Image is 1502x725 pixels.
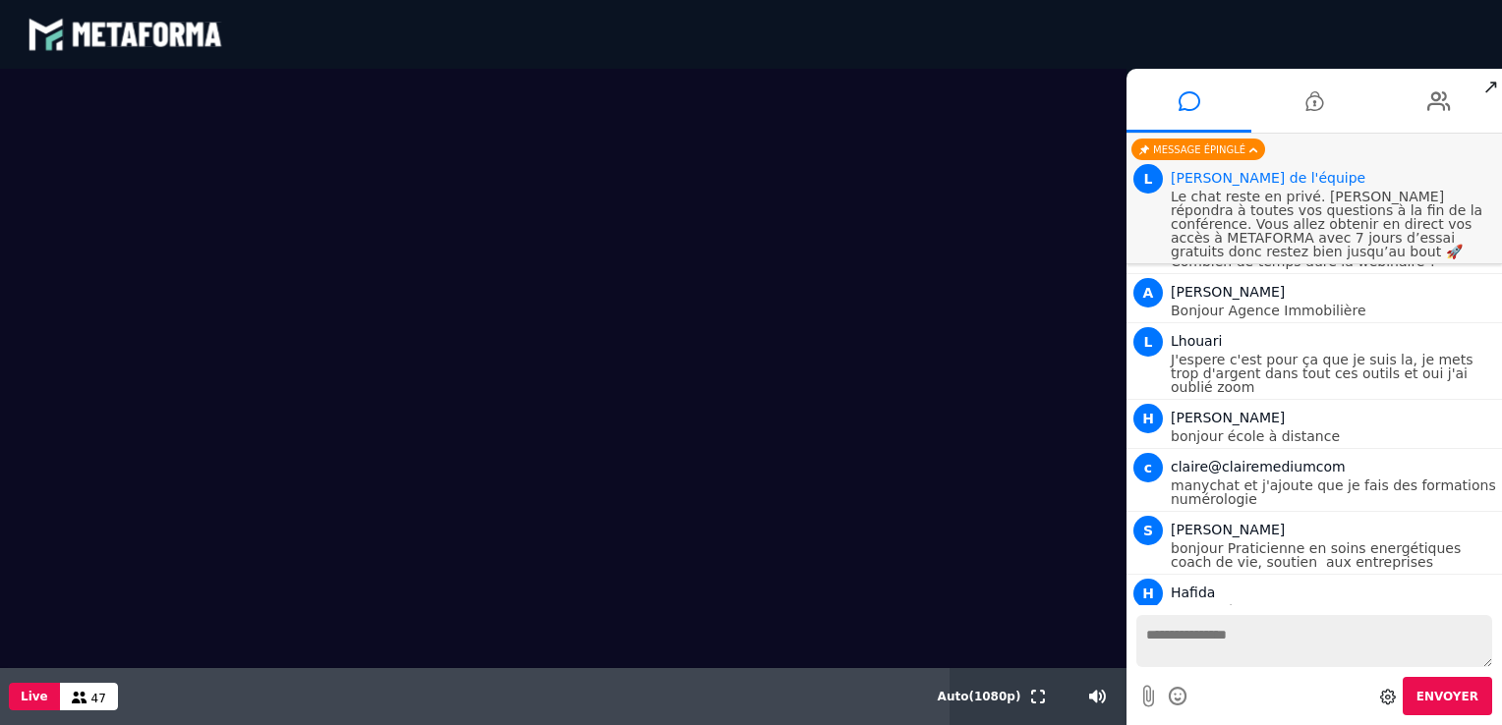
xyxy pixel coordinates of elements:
p: Le chat reste en privé. [PERSON_NAME] répondra à toutes vos questions à la fin de la conférence. ... [1171,190,1497,258]
span: Envoyer [1416,690,1478,703]
span: claire@clairemediumcom [1171,459,1346,474]
div: Message épinglé [1131,139,1265,160]
span: Lhouari [1171,333,1222,349]
span: Auto ( 1080 p) [938,690,1021,703]
p: Bonjour Agence Immobilière [1171,304,1497,317]
button: Live [9,683,60,710]
p: manychat et j'ajoute que je fais des formations numérologie [1171,478,1497,506]
p: Combien de temps dure la webinaire ? [1171,254,1497,268]
span: c [1133,453,1163,482]
span: H [1133,579,1163,608]
span: [PERSON_NAME] [1171,410,1285,425]
span: ↗ [1479,69,1502,104]
span: [PERSON_NAME] [1171,522,1285,537]
span: L [1133,164,1163,194]
p: bonjour Praticienne en soins energétiques coach de vie, soutien aux entreprises [1171,541,1497,569]
span: S [1133,516,1163,545]
button: Auto(1080p) [934,668,1025,725]
span: H [1133,404,1163,433]
p: Bonjour à tous [1171,604,1497,618]
span: Hafida [1171,585,1215,600]
span: L [1133,327,1163,357]
span: [PERSON_NAME] [1171,284,1285,300]
p: bonjour école à distance [1171,429,1497,443]
button: Envoyer [1403,677,1492,715]
span: 47 [91,692,106,705]
span: A [1133,278,1163,307]
p: J'espere c'est pour ça que je suis la, je mets trop d'argent dans tout ces outils et oui j'ai oub... [1171,353,1497,394]
span: Animateur [1171,170,1365,186]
